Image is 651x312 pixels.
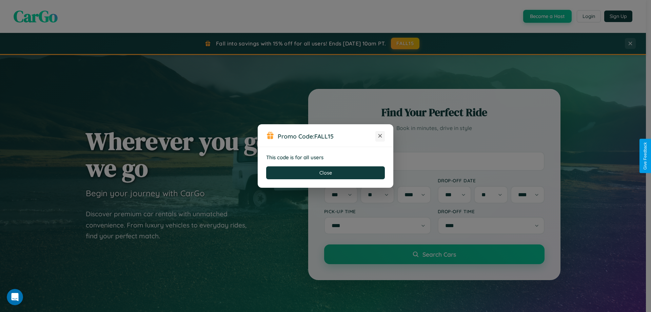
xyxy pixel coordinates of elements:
div: Give Feedback [643,142,648,170]
h3: Promo Code: [278,132,375,140]
strong: This code is for all users [266,154,323,161]
button: Close [266,166,385,179]
iframe: Intercom live chat [7,289,23,305]
b: FALL15 [314,132,334,140]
